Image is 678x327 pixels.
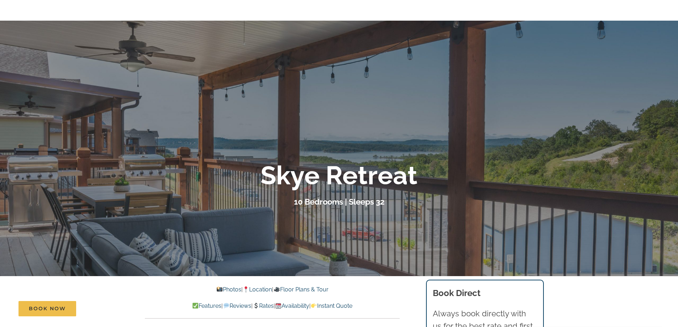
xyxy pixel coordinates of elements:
[19,301,76,316] a: Book Now
[145,285,400,294] p: | |
[217,286,222,292] img: 📸
[294,197,384,206] h3: 10 Bedrooms | Sleeps 32
[261,160,417,190] b: Skye Retreat
[243,286,249,292] img: 📍
[29,306,66,312] span: Book Now
[433,288,480,298] b: Book Direct
[243,286,272,293] a: Location
[274,286,280,292] img: 🎥
[216,286,241,293] a: Photos
[273,286,328,293] a: Floor Plans & Tour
